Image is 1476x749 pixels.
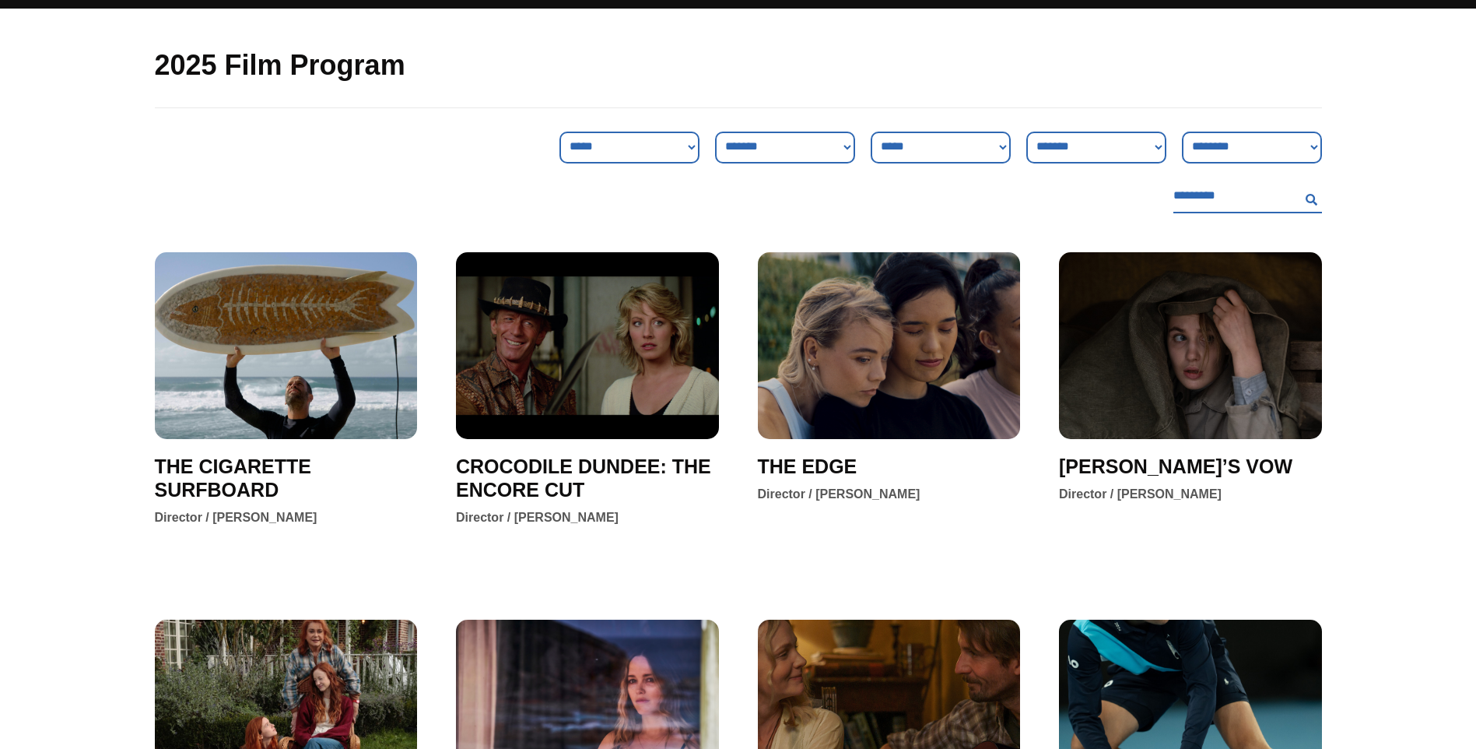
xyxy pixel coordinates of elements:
div: Director / [PERSON_NAME] [758,486,920,503]
select: Language [1182,132,1322,164]
h2: 2025 Film Program [155,47,1322,84]
select: Sort filter [715,132,855,164]
select: Venue Filter [871,132,1011,164]
div: Director / [PERSON_NAME] [1059,486,1222,503]
div: Director / [PERSON_NAME] [456,509,619,526]
a: CROCODILE DUNDEE: THE ENCORE CUT [456,455,719,501]
select: Genre Filter [559,132,699,164]
select: Country Filter [1026,132,1166,164]
a: THE CIGARETTE SURFBOARD [155,455,418,501]
input: Search Filter [1173,179,1299,213]
a: [PERSON_NAME]’S VOW [1059,455,1292,478]
a: THE EDGE [758,455,857,478]
div: Director / [PERSON_NAME] [155,509,317,526]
